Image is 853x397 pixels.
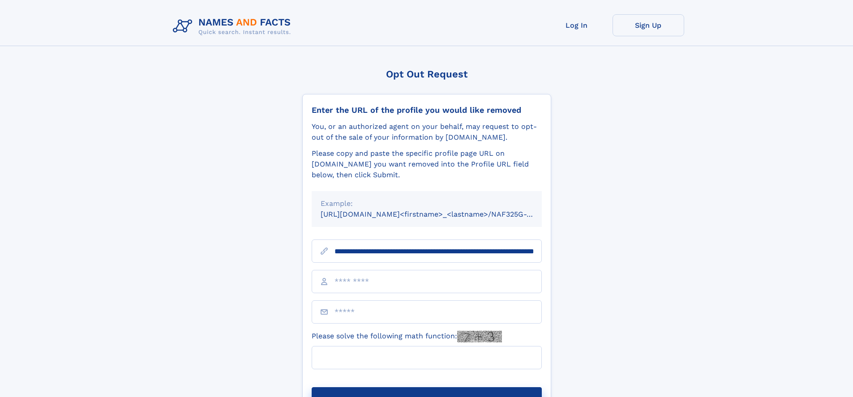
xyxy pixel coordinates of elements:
[321,198,533,209] div: Example:
[541,14,613,36] a: Log In
[302,68,551,80] div: Opt Out Request
[321,210,559,218] small: [URL][DOMAIN_NAME]<firstname>_<lastname>/NAF325G-xxxxxxxx
[613,14,684,36] a: Sign Up
[169,14,298,38] img: Logo Names and Facts
[312,105,542,115] div: Enter the URL of the profile you would like removed
[312,331,502,342] label: Please solve the following math function:
[312,121,542,143] div: You, or an authorized agent on your behalf, may request to opt-out of the sale of your informatio...
[312,148,542,180] div: Please copy and paste the specific profile page URL on [DOMAIN_NAME] you want removed into the Pr...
